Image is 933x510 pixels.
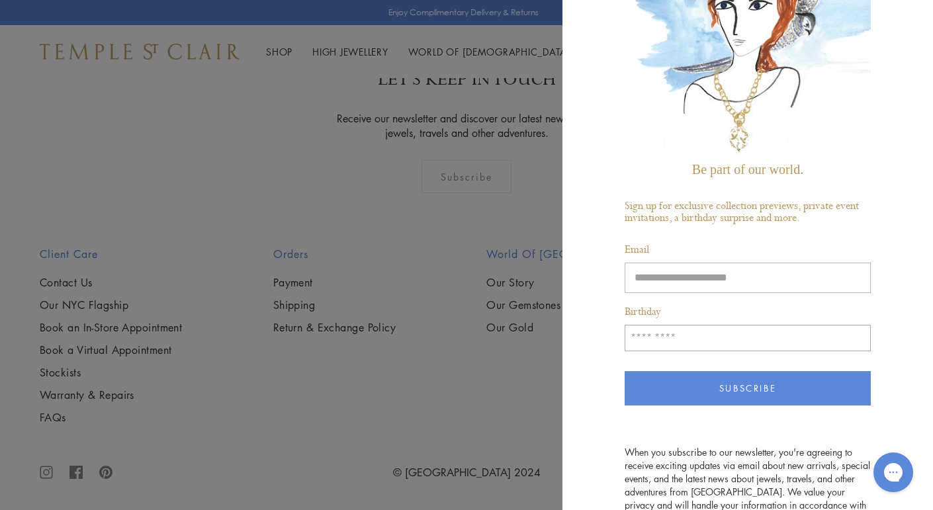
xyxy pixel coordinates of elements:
[625,293,661,325] p: Birthday
[625,371,871,405] button: Subscribe
[625,231,649,263] p: Email
[625,325,871,351] input: Birthday
[625,263,871,293] input: Enter your email address
[867,448,920,497] iframe: Gorgias live chat messenger
[625,181,871,231] p: Sign up for exclusive collection previews, private event invitations, a birthday surprise and more.
[625,159,871,181] p: Be part of our world.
